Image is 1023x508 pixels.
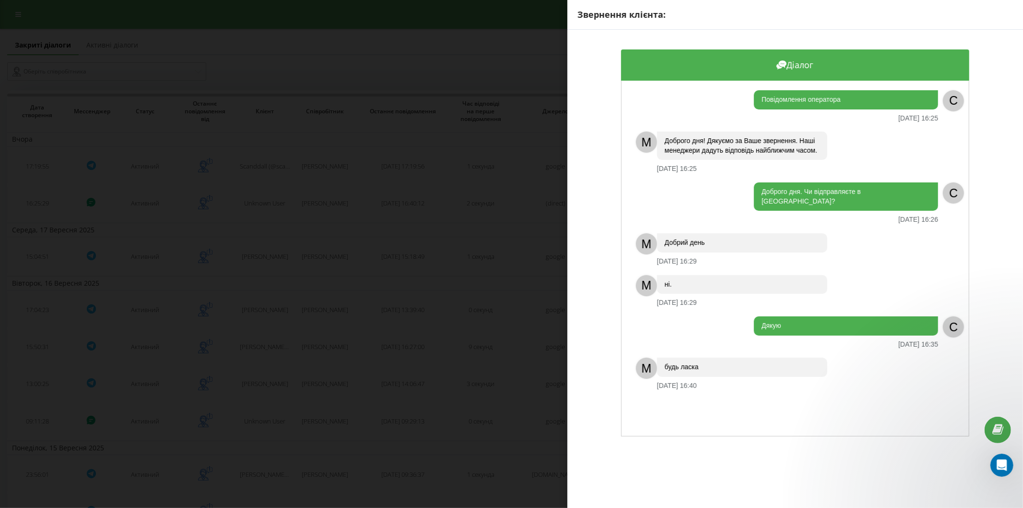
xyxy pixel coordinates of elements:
div: M [636,358,657,379]
div: Закрити [165,15,182,33]
div: [DATE] 16:26 [898,216,938,224]
div: Доброго дня. Чи відправляєте в [GEOGRAPHIC_DATA]? [754,182,938,211]
span: Допомога [142,324,177,330]
div: C [943,316,964,338]
div: Діалог [621,49,969,81]
div: FreePBX 13/14, підключення в ролі SIP клієнта [20,247,161,267]
div: Зазвичай ми відповідаємо за хвилину [20,147,160,157]
iframe: Intercom live chat [990,454,1013,477]
div: C [943,182,964,204]
div: [DATE] 16:29 [657,257,697,266]
div: Добрий день [657,233,827,253]
button: Повідомлення [64,300,128,338]
div: будь ласка [657,358,827,377]
div: Створення профілю співробітника [14,226,178,243]
div: Дякую [754,316,938,336]
div: Напишіть нам повідомлення [20,137,160,147]
p: Вiтаю 👋 [19,68,173,85]
div: Черга дзвінків [20,275,161,285]
div: Повідомлення оператора [754,90,938,109]
div: ні. [657,275,827,294]
div: API Ringostat. API-запит з'єднання 2х номерів [14,198,178,226]
div: Черга дзвінків [14,271,178,289]
div: API Ringostat. API-запит з'єднання 2х номерів [20,202,161,222]
div: [DATE] 16:25 [657,165,697,173]
div: Створення профілю співробітника [20,230,161,240]
div: [DATE] 16:40 [657,382,697,390]
span: Пошук в статтях [20,180,84,190]
div: FreePBX 13/14, підключення в ролі SIP клієнта [14,243,178,271]
div: M [636,275,657,296]
div: C [943,90,964,111]
div: [DATE] 16:35 [898,340,938,349]
div: M [636,132,657,153]
img: Profile image for Daria [121,15,140,35]
div: Звернення клієнта: [577,9,1013,21]
img: logo [19,18,83,33]
img: Profile image for Daria [139,15,158,35]
div: [DATE] 16:29 [657,299,697,307]
img: Profile image for Ringostat [103,15,122,35]
button: Допомога [128,300,192,338]
p: Чим вам допомогти? [19,85,173,117]
div: [DATE] 16:25 [898,114,938,122]
div: M [636,233,657,254]
span: Головна [16,324,47,330]
button: Пошук в статтях [14,175,178,194]
span: Повідомлення [71,324,121,330]
div: Доброго дня! Дякуємо за Ваше звернення. Наші менеджери дадуть відповідь найближчим часом. [657,132,827,160]
div: Напишіть нам повідомленняЗазвичай ми відповідаємо за хвилину [10,129,182,166]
